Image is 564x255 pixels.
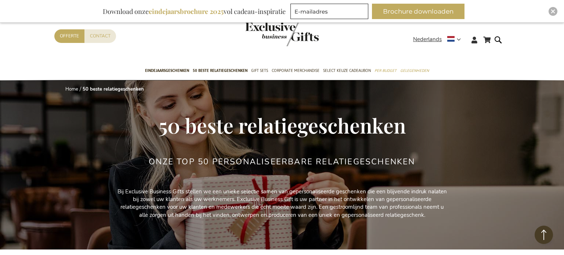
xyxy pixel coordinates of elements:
a: Per Budget [375,62,397,80]
b: eindejaarsbrochure 2025 [149,7,224,16]
p: Bij Exclusive Business Gifts stellen we een unieke selectie samen van gepersonaliseerde geschenke... [117,188,447,219]
div: Close [549,7,557,16]
a: store logo [245,22,282,46]
span: Select Keuze Cadeaubon [323,67,371,74]
a: Select Keuze Cadeaubon [323,62,371,80]
img: Exclusive Business gifts logo [245,22,319,46]
a: Offerte [54,29,84,43]
form: marketing offers and promotions [290,4,370,21]
button: Brochure downloaden [372,4,464,19]
a: Eindejaarsgeschenken [145,62,189,80]
span: Gelegenheden [400,67,429,74]
div: Download onze vol cadeau-inspiratie [100,4,289,19]
a: Gift Sets [251,62,268,80]
a: Gelegenheden [400,62,429,80]
h2: Onze TOP 50 Personaliseerbare Relatiegeschenken [149,157,415,166]
a: 50 beste relatiegeschenken [193,62,247,80]
span: Per Budget [375,67,397,74]
a: Corporate Merchandise [272,62,319,80]
span: Eindejaarsgeschenken [145,67,189,74]
img: Close [551,9,555,14]
a: Home [65,86,78,92]
input: E-mailadres [290,4,368,19]
span: Gift Sets [251,67,268,74]
span: 50 beste relatiegeschenken [193,67,247,74]
span: 50 beste relatiegeschenken [159,112,406,139]
span: Nederlands [413,35,442,44]
span: Corporate Merchandise [272,67,319,74]
strong: 50 beste relatiegeschenken [83,86,144,92]
a: Contact [84,29,116,43]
